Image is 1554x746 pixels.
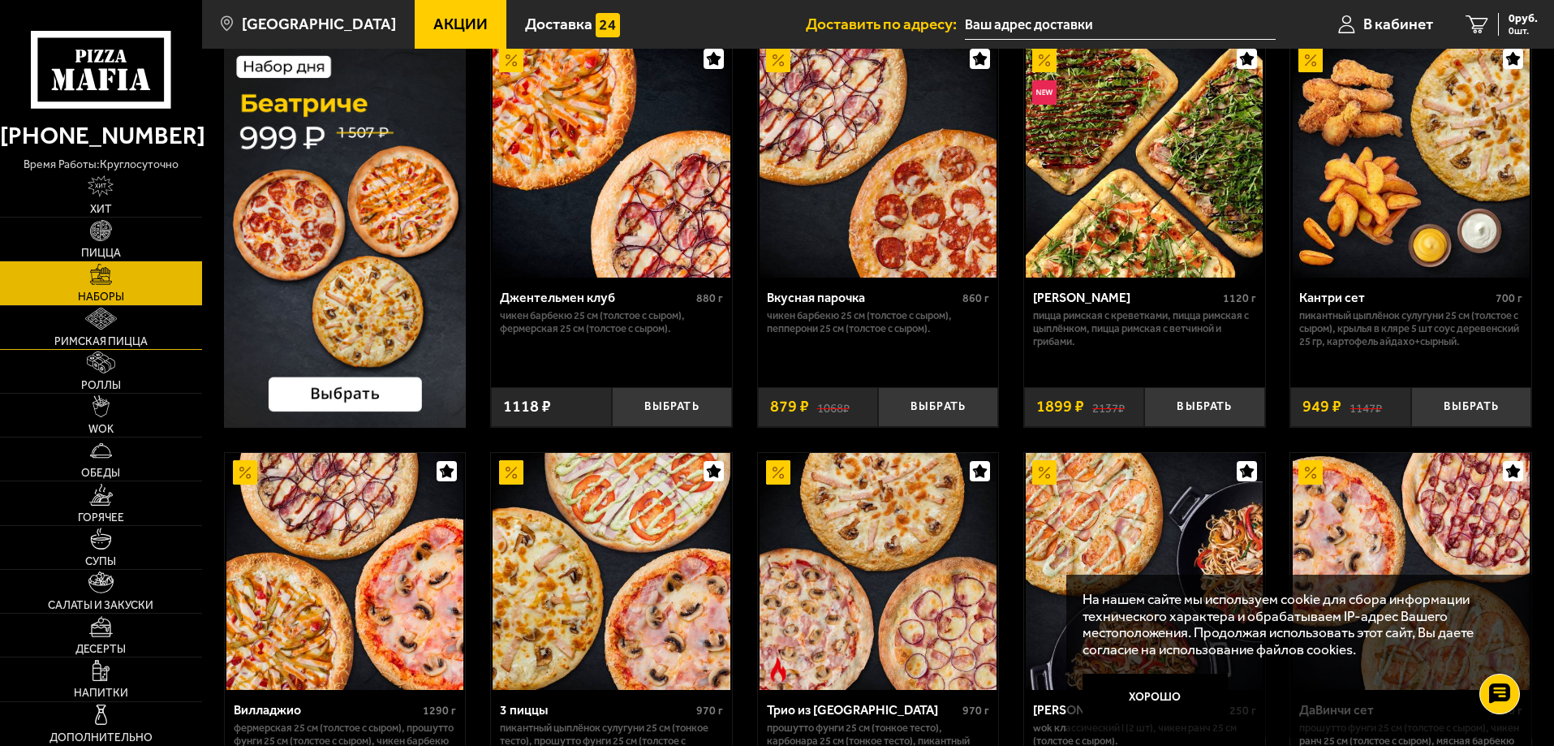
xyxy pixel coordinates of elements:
[1496,291,1522,305] span: 700 г
[499,460,523,485] img: Акционный
[1350,399,1382,415] s: 1147 ₽
[817,399,850,415] s: 1068 ₽
[1293,453,1530,690] img: ДаВинчи сет
[234,702,420,718] div: Вилладжио
[1036,399,1084,415] span: 1899 ₽
[78,291,124,303] span: Наборы
[1024,41,1265,278] a: АкционныйНовинкаМама Миа
[493,41,730,278] img: Джентельмен клуб
[758,41,999,278] a: АкционныйВкусная парочка
[696,291,723,305] span: 880 г
[81,248,121,259] span: Пицца
[81,380,121,391] span: Роллы
[433,16,488,32] span: Акции
[760,453,997,690] img: Трио из Рио
[1293,41,1530,278] img: Кантри сет
[1299,309,1522,348] p: Пикантный цыплёнок сулугуни 25 см (толстое с сыром), крылья в кляре 5 шт соус деревенский 25 гр, ...
[962,291,989,305] span: 860 г
[1033,309,1256,348] p: Пицца Римская с креветками, Пицца Римская с цыплёнком, Пицца Римская с ветчиной и грибами.
[1083,591,1507,658] p: На нашем сайте мы используем cookie для сбора информации технического характера и обрабатываем IP...
[500,309,723,335] p: Чикен Барбекю 25 см (толстое с сыром), Фермерская 25 см (толстое с сыром).
[1032,48,1057,72] img: Акционный
[75,644,126,655] span: Десерты
[1302,399,1341,415] span: 949 ₽
[54,336,148,347] span: Римская пицца
[766,460,790,485] img: Акционный
[1033,290,1219,305] div: [PERSON_NAME]
[423,704,456,718] span: 1290 г
[491,41,732,278] a: АкционныйДжентельмен клуб
[766,658,790,682] img: Острое блюдо
[1298,48,1323,72] img: Акционный
[766,48,790,72] img: Акционный
[1024,453,1265,690] a: АкционныйВилла Капри
[767,702,959,718] div: Трио из [GEOGRAPHIC_DATA]
[88,424,114,435] span: WOK
[78,512,124,524] span: Горячее
[962,704,989,718] span: 970 г
[1298,460,1323,485] img: Акционный
[1032,80,1057,105] img: Новинка
[1509,26,1538,36] span: 0 шт.
[226,453,463,690] img: Вилладжио
[500,290,692,305] div: Джентельмен клуб
[596,13,620,37] img: 15daf4d41897b9f0e9f617042186c801.svg
[878,387,998,427] button: Выбрать
[758,453,999,690] a: АкционныйОстрое блюдоТрио из Рио
[500,702,692,718] div: 3 пиццы
[525,16,592,32] span: Доставка
[1411,387,1531,427] button: Выбрать
[50,732,153,744] span: Дополнительно
[74,688,128,699] span: Напитки
[1509,13,1538,24] span: 0 руб.
[242,16,396,32] span: [GEOGRAPHIC_DATA]
[233,460,257,485] img: Акционный
[1144,387,1264,427] button: Выбрать
[612,387,732,427] button: Выбрать
[696,704,723,718] span: 970 г
[1092,399,1125,415] s: 2137 ₽
[503,399,551,415] span: 1118 ₽
[499,48,523,72] img: Акционный
[767,290,959,305] div: Вкусная парочка
[493,453,730,690] img: 3 пиццы
[760,41,997,278] img: Вкусная парочка
[1290,41,1531,278] a: АкционныйКантри сет
[1032,460,1057,485] img: Акционный
[1026,453,1263,690] img: Вилла Капри
[1083,674,1229,722] button: Хорошо
[1363,16,1433,32] span: В кабинет
[767,309,990,335] p: Чикен Барбекю 25 см (толстое с сыром), Пепперони 25 см (толстое с сыром).
[1290,453,1531,690] a: АкционныйДаВинчи сет
[1299,290,1492,305] div: Кантри сет
[1026,41,1263,278] img: Мама Миа
[81,468,120,479] span: Обеды
[965,10,1276,40] input: Ваш адрес доставки
[90,204,112,215] span: Хит
[1223,291,1256,305] span: 1120 г
[491,453,732,690] a: Акционный3 пиццы
[770,399,809,415] span: 879 ₽
[48,600,153,611] span: Салаты и закуски
[1033,702,1219,718] div: [PERSON_NAME]
[225,453,466,690] a: АкционныйВилладжио
[806,16,965,32] span: Доставить по адресу:
[85,556,116,567] span: Супы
